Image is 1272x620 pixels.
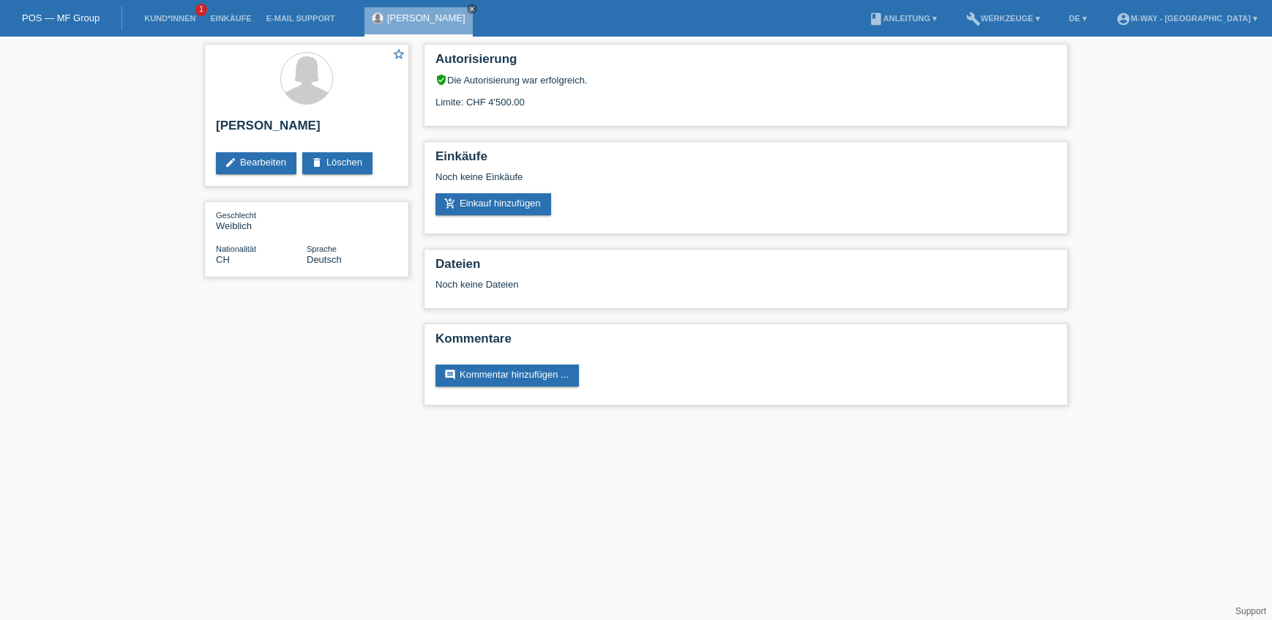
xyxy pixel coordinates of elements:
[435,171,1056,193] div: Noch keine Einkäufe
[444,369,456,381] i: comment
[435,52,1056,74] h2: Autorisierung
[216,119,397,141] h2: [PERSON_NAME]
[869,12,883,26] i: book
[137,14,203,23] a: Kund*innen
[216,152,296,174] a: editBearbeiten
[387,12,465,23] a: [PERSON_NAME]
[959,14,1047,23] a: buildWerkzeuge ▾
[435,332,1056,354] h2: Kommentare
[444,198,456,209] i: add_shopping_cart
[435,365,579,386] a: commentKommentar hinzufügen ...
[467,4,477,14] a: close
[392,48,405,63] a: star_border
[307,254,342,265] span: Deutsch
[195,4,207,16] span: 1
[225,157,236,168] i: edit
[216,211,256,220] span: Geschlecht
[435,86,1056,108] div: Limite: CHF 4'500.00
[1116,12,1131,26] i: account_circle
[216,254,230,265] span: Schweiz
[435,257,1056,279] h2: Dateien
[392,48,405,61] i: star_border
[302,152,373,174] a: deleteLöschen
[1062,14,1094,23] a: DE ▾
[216,209,307,231] div: Weiblich
[203,14,258,23] a: Einkäufe
[216,244,256,253] span: Nationalität
[1109,14,1265,23] a: account_circlem-way - [GEOGRAPHIC_DATA] ▾
[435,74,1056,86] div: Die Autorisierung war erfolgreich.
[468,5,476,12] i: close
[435,149,1056,171] h2: Einkäufe
[1235,606,1266,616] a: Support
[435,279,883,290] div: Noch keine Dateien
[307,244,337,253] span: Sprache
[259,14,343,23] a: E-Mail Support
[22,12,100,23] a: POS — MF Group
[861,14,944,23] a: bookAnleitung ▾
[435,74,447,86] i: verified_user
[311,157,323,168] i: delete
[966,12,981,26] i: build
[435,193,551,215] a: add_shopping_cartEinkauf hinzufügen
